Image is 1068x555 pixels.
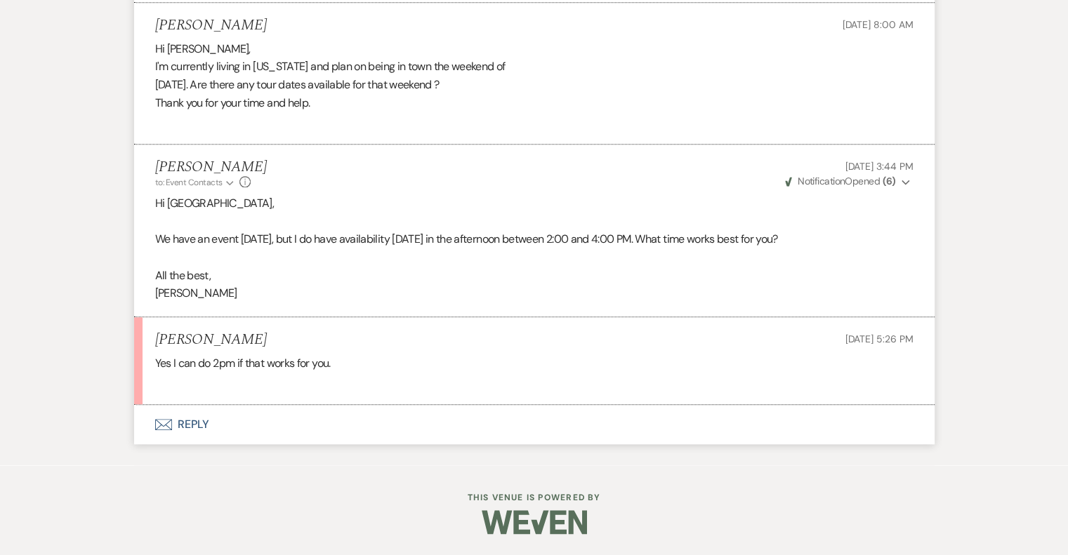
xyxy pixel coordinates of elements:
p: [PERSON_NAME] [155,284,914,302]
button: Reply [134,405,935,444]
span: Opened [785,175,896,187]
div: Yes I can do 2pm if that works for you. [155,354,914,390]
button: NotificationOpened (6) [783,174,914,189]
span: [DATE] 3:44 PM [845,160,913,173]
h5: [PERSON_NAME] [155,159,267,176]
p: We have an event [DATE], but I do have availability [DATE] in the afternoon between 2:00 and 4:00... [155,230,914,248]
p: Hi [GEOGRAPHIC_DATA], [155,194,914,213]
h5: [PERSON_NAME] [155,331,267,349]
p: All the best, [155,267,914,285]
img: Weven Logo [482,497,587,547]
span: [DATE] 5:26 PM [845,333,913,345]
strong: ( 6 ) [882,175,895,187]
span: [DATE] 8:00 AM [842,18,913,31]
div: Hi [PERSON_NAME], I'm currently living in [US_STATE] and plan on being in town the weekend of [DA... [155,40,914,130]
span: to: Event Contacts [155,177,223,188]
button: to: Event Contacts [155,176,236,189]
span: Notification [798,175,845,187]
h5: [PERSON_NAME] [155,17,267,34]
